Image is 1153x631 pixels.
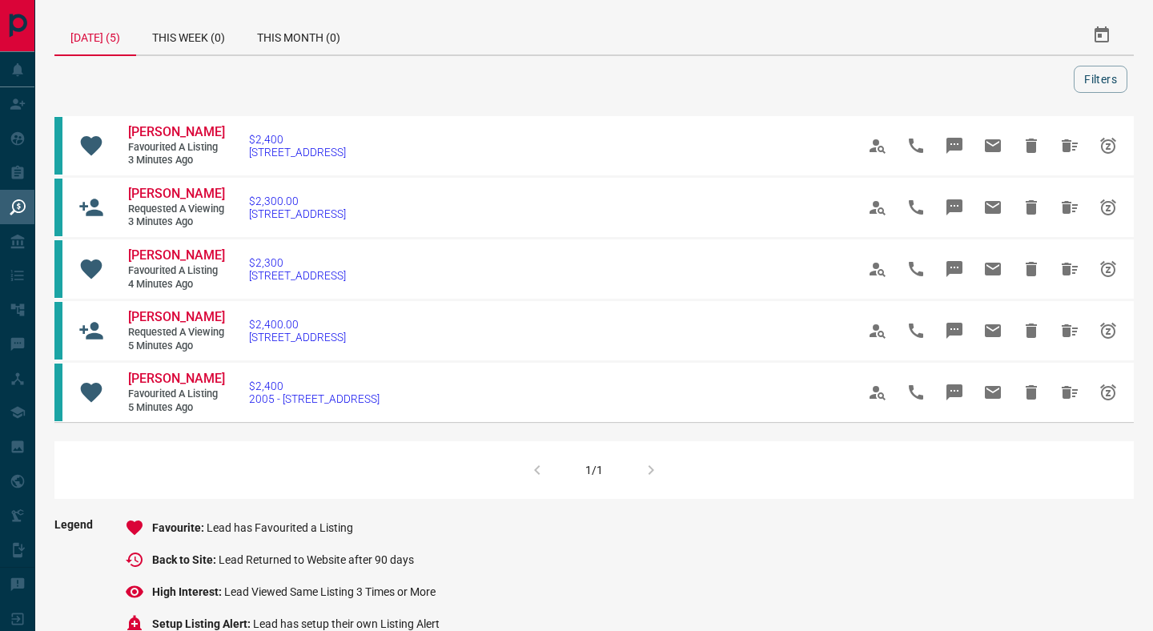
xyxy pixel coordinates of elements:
[249,256,346,282] a: $2,300[STREET_ADDRESS]
[128,186,224,203] a: [PERSON_NAME]
[1089,373,1127,412] span: Snooze
[935,311,974,350] span: Message
[152,617,253,630] span: Setup Listing Alert
[128,141,224,155] span: Favourited a Listing
[249,318,346,344] a: $2,400.00[STREET_ADDRESS]
[1051,250,1089,288] span: Hide All from Nigel Bactad
[858,250,897,288] span: View Profile
[249,380,380,392] span: $2,400
[974,311,1012,350] span: Email
[249,256,346,269] span: $2,300
[1051,311,1089,350] span: Hide All from Nigel Bactad
[128,371,225,386] span: [PERSON_NAME]
[1074,66,1127,93] button: Filters
[54,179,62,236] div: condos.ca
[935,127,974,165] span: Message
[54,240,62,298] div: condos.ca
[152,585,224,598] span: High Interest
[974,127,1012,165] span: Email
[54,117,62,175] div: condos.ca
[974,250,1012,288] span: Email
[152,553,219,566] span: Back to Site
[974,373,1012,412] span: Email
[249,207,346,220] span: [STREET_ADDRESS]
[128,124,225,139] span: [PERSON_NAME]
[128,371,224,388] a: [PERSON_NAME]
[897,188,935,227] span: Call
[54,364,62,421] div: condos.ca
[858,127,897,165] span: View Profile
[249,331,346,344] span: [STREET_ADDRESS]
[935,373,974,412] span: Message
[249,195,346,220] a: $2,300.00[STREET_ADDRESS]
[1051,373,1089,412] span: Hide All from Nigel Bactad
[1051,188,1089,227] span: Hide All from Nigel Bactad
[128,388,224,401] span: Favourited a Listing
[253,617,440,630] span: Lead has setup their own Listing Alert
[897,250,935,288] span: Call
[1051,127,1089,165] span: Hide All from Nigel Bactad
[128,154,224,167] span: 3 minutes ago
[128,278,224,291] span: 4 minutes ago
[935,250,974,288] span: Message
[858,188,897,227] span: View Profile
[219,553,414,566] span: Lead Returned to Website after 90 days
[128,203,224,216] span: Requested a Viewing
[128,309,225,324] span: [PERSON_NAME]
[897,127,935,165] span: Call
[128,309,224,326] a: [PERSON_NAME]
[1089,311,1127,350] span: Snooze
[249,380,380,405] a: $2,4002005 - [STREET_ADDRESS]
[858,311,897,350] span: View Profile
[897,373,935,412] span: Call
[128,124,224,141] a: [PERSON_NAME]
[128,340,224,353] span: 5 minutes ago
[128,247,225,263] span: [PERSON_NAME]
[1089,188,1127,227] span: Snooze
[1012,311,1051,350] span: Hide
[1012,127,1051,165] span: Hide
[136,16,241,54] div: This Week (0)
[249,195,346,207] span: $2,300.00
[974,188,1012,227] span: Email
[128,247,224,264] a: [PERSON_NAME]
[128,401,224,415] span: 5 minutes ago
[935,188,974,227] span: Message
[207,521,353,534] span: Lead has Favourited a Listing
[1012,188,1051,227] span: Hide
[224,585,436,598] span: Lead Viewed Same Listing 3 Times or More
[241,16,356,54] div: This Month (0)
[249,318,346,331] span: $2,400.00
[249,392,380,405] span: 2005 - [STREET_ADDRESS]
[249,133,346,146] span: $2,400
[897,311,935,350] span: Call
[128,186,225,201] span: [PERSON_NAME]
[1089,250,1127,288] span: Snooze
[1012,373,1051,412] span: Hide
[585,464,603,476] div: 1/1
[128,326,224,340] span: Requested a Viewing
[249,146,346,159] span: [STREET_ADDRESS]
[1083,16,1121,54] button: Select Date Range
[152,521,207,534] span: Favourite
[1089,127,1127,165] span: Snooze
[54,302,62,360] div: condos.ca
[54,16,136,56] div: [DATE] (5)
[249,269,346,282] span: [STREET_ADDRESS]
[249,133,346,159] a: $2,400[STREET_ADDRESS]
[1012,250,1051,288] span: Hide
[858,373,897,412] span: View Profile
[128,215,224,229] span: 3 minutes ago
[128,264,224,278] span: Favourited a Listing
